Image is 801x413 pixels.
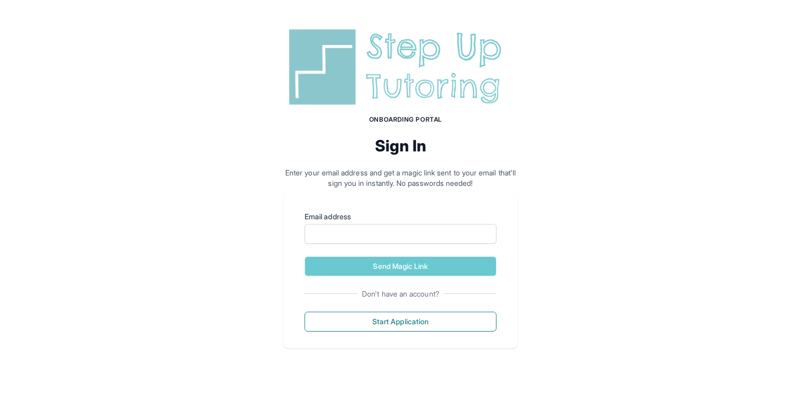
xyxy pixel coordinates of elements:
[284,136,517,155] h2: Sign In
[305,312,496,332] button: Start Application
[284,168,517,188] p: Enter your email address and get a magic link sent to your email that'll sign you in instantly. N...
[294,115,517,124] h1: Onboarding Portal
[284,25,517,109] img: Step Up Tutoring horizontal logo
[305,211,496,222] label: Email address
[305,256,496,276] button: Send Magic Link
[358,289,443,299] span: Don't have an account?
